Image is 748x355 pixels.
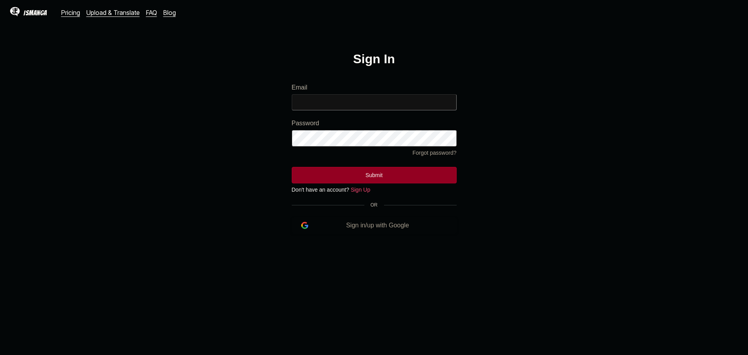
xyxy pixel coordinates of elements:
label: Password [292,120,457,127]
a: FAQ [146,9,157,16]
a: Pricing [61,9,80,16]
img: google-logo [301,222,308,229]
label: Email [292,84,457,91]
a: Sign Up [351,187,370,193]
a: Upload & Translate [86,9,140,16]
img: IsManga Logo [9,6,20,17]
button: Sign in/up with Google [292,217,457,234]
a: Forgot password? [412,150,456,156]
div: Sign in/up with Google [308,222,447,229]
h1: Sign In [353,52,395,66]
div: Don't have an account? [292,187,457,193]
button: Submit [292,167,457,183]
a: Blog [163,9,176,16]
div: IsManga [24,9,47,16]
a: IsManga LogoIsManga [9,6,61,19]
div: OR [292,202,457,208]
